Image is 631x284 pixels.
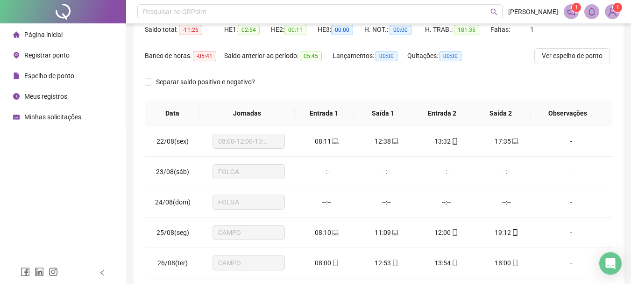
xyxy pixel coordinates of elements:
[305,227,349,238] div: 08:10
[49,267,58,277] span: instagram
[613,3,622,12] sup: Atualize o seu contato no menu Meus Dados
[364,167,409,177] div: --:--
[271,24,318,35] div: HE 2:
[376,51,397,61] span: 00:00
[193,51,216,61] span: -05:41
[333,51,407,61] div: Lançamentos:
[13,93,20,100] span: clock-circle
[451,229,458,236] span: mobile
[24,113,81,121] span: Minhas solicitações
[13,114,20,120] span: schedule
[567,7,575,16] span: notification
[390,25,411,35] span: 00:00
[544,227,599,238] div: -
[407,51,473,61] div: Quitações:
[364,258,409,268] div: 12:53
[484,197,529,207] div: --:--
[391,229,398,236] span: laptop
[572,3,581,12] sup: 1
[544,197,599,207] div: -
[616,4,619,11] span: 1
[511,260,518,266] span: mobile
[531,101,605,126] th: Observações
[145,101,200,126] th: Data
[364,24,425,35] div: H. NOT.:
[508,7,558,17] span: [PERSON_NAME]
[300,51,322,61] span: 05:45
[599,252,622,275] div: Open Intercom Messenger
[13,73,20,79] span: file
[305,258,349,268] div: 08:00
[490,8,497,15] span: search
[364,136,409,146] div: 12:38
[425,24,490,35] div: H. TRAB.:
[424,167,469,177] div: --:--
[145,51,224,61] div: Banco de horas:
[454,25,479,35] span: 181:35
[484,258,529,268] div: 18:00
[13,31,20,38] span: home
[24,72,74,80] span: Espelho de ponto
[490,26,511,33] span: Faltas:
[544,167,599,177] div: -
[364,227,409,238] div: 11:09
[218,226,279,240] span: CAMPO
[145,24,224,35] div: Saldo total:
[391,138,398,145] span: laptop
[484,227,529,238] div: 19:12
[544,258,599,268] div: -
[530,26,534,33] span: 1
[24,51,70,59] span: Registrar ponto
[575,4,578,11] span: 1
[424,136,469,146] div: 13:32
[331,25,353,35] span: 00:00
[305,167,349,177] div: --:--
[156,168,189,175] span: 23/08(sáb)
[451,260,458,266] span: mobile
[331,229,339,236] span: laptop
[238,25,260,35] span: 02:54
[511,138,518,145] span: laptop
[156,229,189,236] span: 25/08(seg)
[24,93,67,100] span: Meus registros
[156,138,189,145] span: 22/08(sex)
[605,5,619,19] img: 68269
[451,138,458,145] span: mobile
[21,267,30,277] span: facebook
[424,227,469,238] div: 12:00
[534,48,610,63] button: Ver espelho de ponto
[542,51,603,61] span: Ver espelho de ponto
[484,136,529,146] div: 17:35
[224,24,271,35] div: HE 1:
[391,260,398,266] span: mobile
[13,52,20,58] span: environment
[224,51,333,61] div: Saldo anterior ao período:
[35,267,44,277] span: linkedin
[471,101,530,126] th: Saída 2
[544,136,599,146] div: -
[331,260,339,266] span: mobile
[305,197,349,207] div: --:--
[511,229,518,236] span: mobile
[424,197,469,207] div: --:--
[538,108,598,118] span: Observações
[424,258,469,268] div: 13:54
[157,259,188,267] span: 26/08(ter)
[318,24,364,35] div: HE 3:
[305,136,349,146] div: 08:11
[155,198,191,206] span: 24/08(dom)
[218,134,279,148] span: 08:00-12:00-13:00-17:00
[218,165,279,179] span: FOLGA
[412,101,471,126] th: Entrada 2
[295,101,354,126] th: Entrada 1
[331,138,339,145] span: laptop
[218,256,279,270] span: CAMPO
[588,7,596,16] span: bell
[218,195,279,209] span: FOLGA
[179,25,202,35] span: -11:26
[364,197,409,207] div: --:--
[24,31,63,38] span: Página inicial
[152,77,259,87] span: Separar saldo positivo e negativo?
[484,167,529,177] div: --:--
[99,269,106,276] span: left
